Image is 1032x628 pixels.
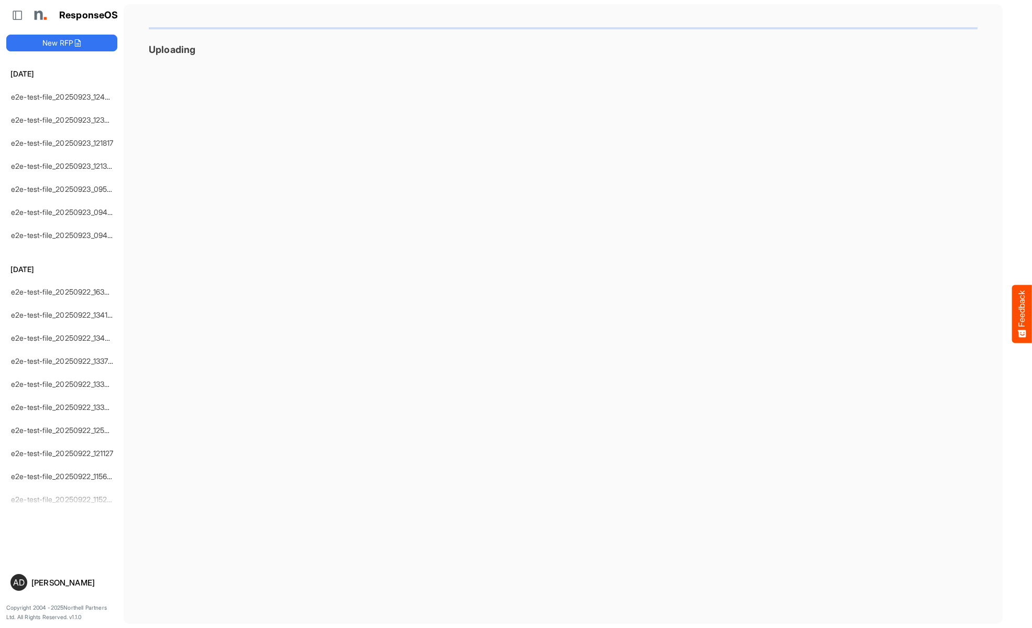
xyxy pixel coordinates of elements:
[1012,285,1032,343] button: Feedback
[149,44,978,55] h3: Uploading
[31,579,113,587] div: [PERSON_NAME]
[11,231,119,240] a: e2e-test-file_20250923_094821
[11,208,122,216] a: e2e-test-file_20250923_094940
[11,449,114,458] a: e2e-test-file_20250922_121127
[11,426,118,435] a: e2e-test-file_20250922_125530
[6,35,117,51] button: New RFP
[11,333,119,342] a: e2e-test-file_20250922_134044
[11,472,114,481] a: e2e-test-file_20250922_115612
[13,578,25,587] span: AD
[59,10,118,21] h1: ResponseOS
[11,92,119,101] a: e2e-test-file_20250923_124005
[6,264,117,275] h6: [DATE]
[11,287,117,296] a: e2e-test-file_20250922_163414
[11,185,120,193] a: e2e-test-file_20250923_095507
[11,403,116,412] a: e2e-test-file_20250922_133214
[11,138,114,147] a: e2e-test-file_20250923_121817
[11,115,118,124] a: e2e-test-file_20250923_123854
[11,356,117,365] a: e2e-test-file_20250922_133735
[11,310,116,319] a: e2e-test-file_20250922_134123
[6,68,117,80] h6: [DATE]
[6,603,117,622] p: Copyright 2004 - 2025 Northell Partners Ltd. All Rights Reserved. v 1.1.0
[29,5,50,26] img: Northell
[11,380,118,388] a: e2e-test-file_20250922_133449
[11,161,117,170] a: e2e-test-file_20250923_121340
